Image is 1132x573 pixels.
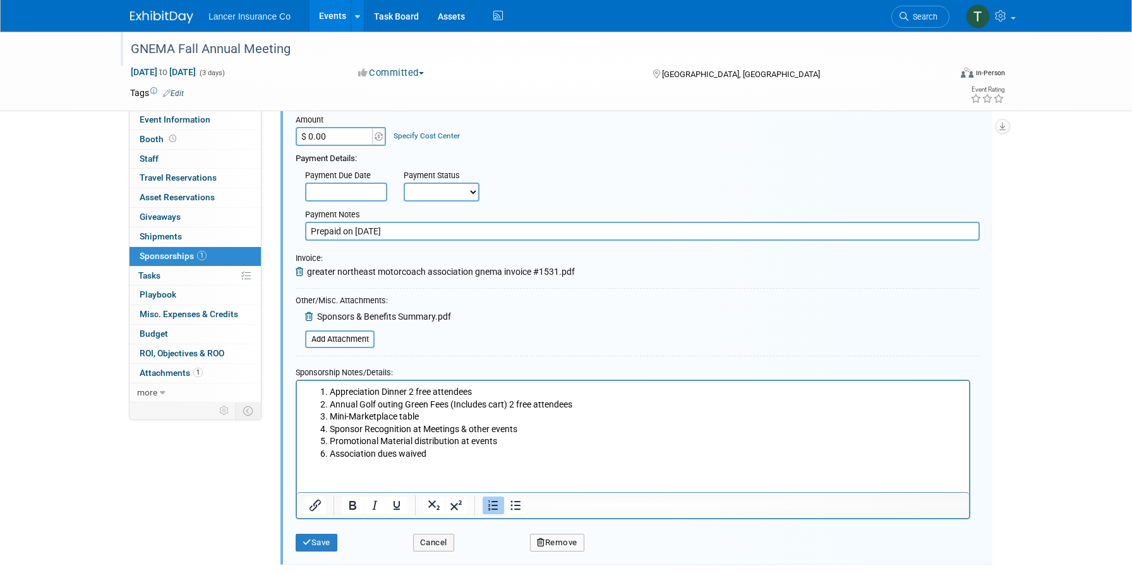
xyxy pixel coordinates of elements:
button: Bold [342,497,363,514]
button: Committed [354,66,429,80]
span: Sponsorships [140,251,207,261]
a: Playbook [129,286,261,305]
button: Bullet list [505,497,526,514]
iframe: Rich Text Area [297,381,969,492]
div: Amount [296,114,387,127]
a: Giveaways [129,208,261,227]
span: Misc. Expenses & Credits [140,309,238,319]
span: Playbook [140,289,176,299]
button: Cancel [413,534,454,552]
img: Terrence Forrest [966,4,990,28]
span: Budget [140,329,168,339]
a: Budget [129,325,261,344]
button: Superscript [445,497,467,514]
div: GNEMA Fall Annual Meeting [126,38,930,61]
a: Attachments1 [129,364,261,383]
span: Tasks [138,270,160,280]
a: Travel Reservations [129,169,261,188]
div: In-Person [975,68,1005,78]
span: Shipments [140,231,182,241]
span: Lancer Insurance Co [208,11,291,21]
a: Sponsorships1 [129,247,261,266]
a: Asset Reservations [129,188,261,207]
button: Remove [530,534,584,552]
a: Search [891,6,949,28]
span: 1 [197,251,207,260]
a: Shipments [129,227,261,246]
span: (3 days) [198,69,225,77]
span: Staff [140,154,159,164]
div: Payment Details: [296,146,980,165]
button: Numbered list [483,497,504,514]
a: ROI, Objectives & ROO [129,344,261,363]
span: [GEOGRAPHIC_DATA], [GEOGRAPHIC_DATA] [662,69,820,79]
td: Toggle Event Tabs [236,402,262,419]
span: [DATE] [DATE] [130,66,196,78]
button: Insert/edit link [304,497,326,514]
a: Specify Cost Center [394,131,460,140]
div: Payment Status [404,170,488,183]
span: Booth not reserved yet [167,134,179,143]
td: Tags [130,87,184,99]
div: Invoice: [296,253,575,265]
div: Other/Misc. Attachments: [296,295,451,310]
img: ExhibitDay [130,11,193,23]
button: Save [296,534,337,552]
a: Edit [163,89,184,98]
a: Staff [129,150,261,169]
span: ROI, Objectives & ROO [140,348,224,358]
a: more [129,383,261,402]
button: Subscript [423,497,445,514]
span: Search [908,12,937,21]
div: Sponsorship Notes/Details: [296,361,970,380]
div: Payment Notes [305,209,980,222]
a: Tasks [129,267,261,286]
span: Travel Reservations [140,172,217,183]
span: more [137,387,157,397]
span: Attachments [140,368,203,378]
button: Italic [364,497,385,514]
span: Booth [140,134,179,144]
span: Sponsors & Benefits Summary.pdf [317,311,451,322]
button: Underline [386,497,407,514]
span: to [157,67,169,77]
a: Misc. Expenses & Credits [129,305,261,324]
span: greater northeast motorcoach association gnema invoice #1531.pdf [307,267,575,277]
span: Asset Reservations [140,192,215,202]
a: Event Information [129,111,261,130]
span: 1 [193,368,203,377]
a: Booth [129,130,261,149]
div: Event Format [875,66,1005,85]
span: Giveaways [140,212,181,222]
div: Payment Due Date [305,170,385,183]
span: Event Information [140,114,210,124]
img: Format-Inperson.png [961,68,973,78]
div: Event Rating [970,87,1004,93]
td: Personalize Event Tab Strip [214,402,236,419]
a: Remove Attachment [296,267,307,277]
